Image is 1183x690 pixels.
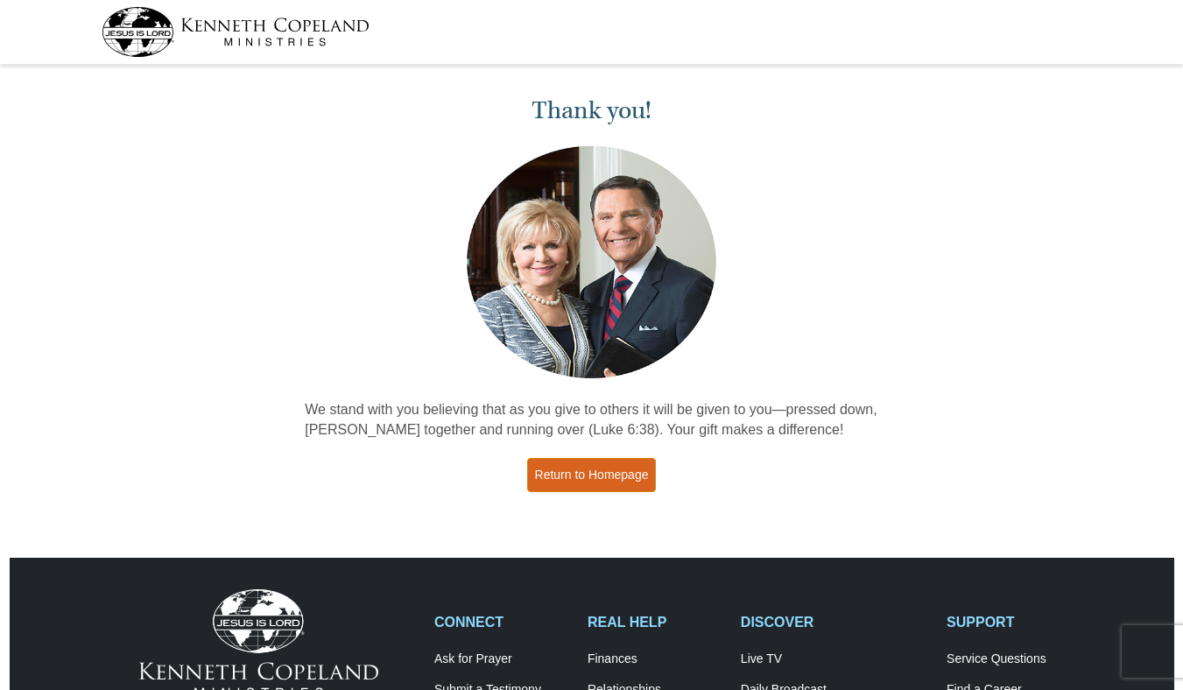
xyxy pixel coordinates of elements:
[588,614,722,630] h2: REAL HELP
[305,96,878,125] h1: Thank you!
[741,651,928,667] a: Live TV
[527,458,657,492] a: Return to Homepage
[947,614,1081,630] h2: SUPPORT
[102,7,370,57] img: kcm-header-logo.svg
[588,651,722,667] a: Finances
[947,651,1081,667] a: Service Questions
[305,400,878,440] p: We stand with you believing that as you give to others it will be given to you—pressed down, [PER...
[462,142,721,383] img: Kenneth and Gloria
[741,614,928,630] h2: DISCOVER
[434,614,569,630] h2: CONNECT
[434,651,569,667] a: Ask for Prayer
